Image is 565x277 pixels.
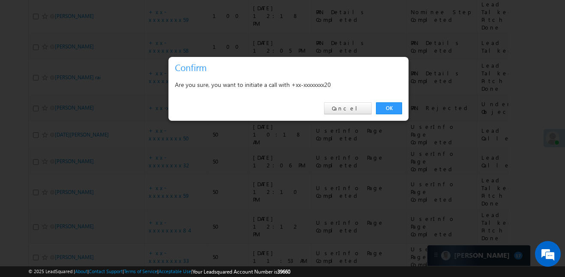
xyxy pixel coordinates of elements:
a: Cancel [324,102,372,114]
textarea: Type your message and hit 'Enter' [11,79,156,208]
a: Contact Support [89,268,123,274]
a: About [75,268,87,274]
h3: Confirm [175,60,406,75]
em: Start Chat [117,215,156,227]
div: Chat with us now [45,45,144,56]
div: Minimize live chat window [141,4,161,25]
a: OK [376,102,402,114]
div: Are you sure, you want to initiate a call with +xx-xxxxxxxx20 [175,79,402,90]
a: Terms of Service [124,268,157,274]
img: d_60004797649_company_0_60004797649 [15,45,36,56]
span: © 2025 LeadSquared | | | | | [28,268,290,276]
span: 39660 [277,268,290,275]
span: Your Leadsquared Account Number is [192,268,290,275]
a: Acceptable Use [159,268,191,274]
